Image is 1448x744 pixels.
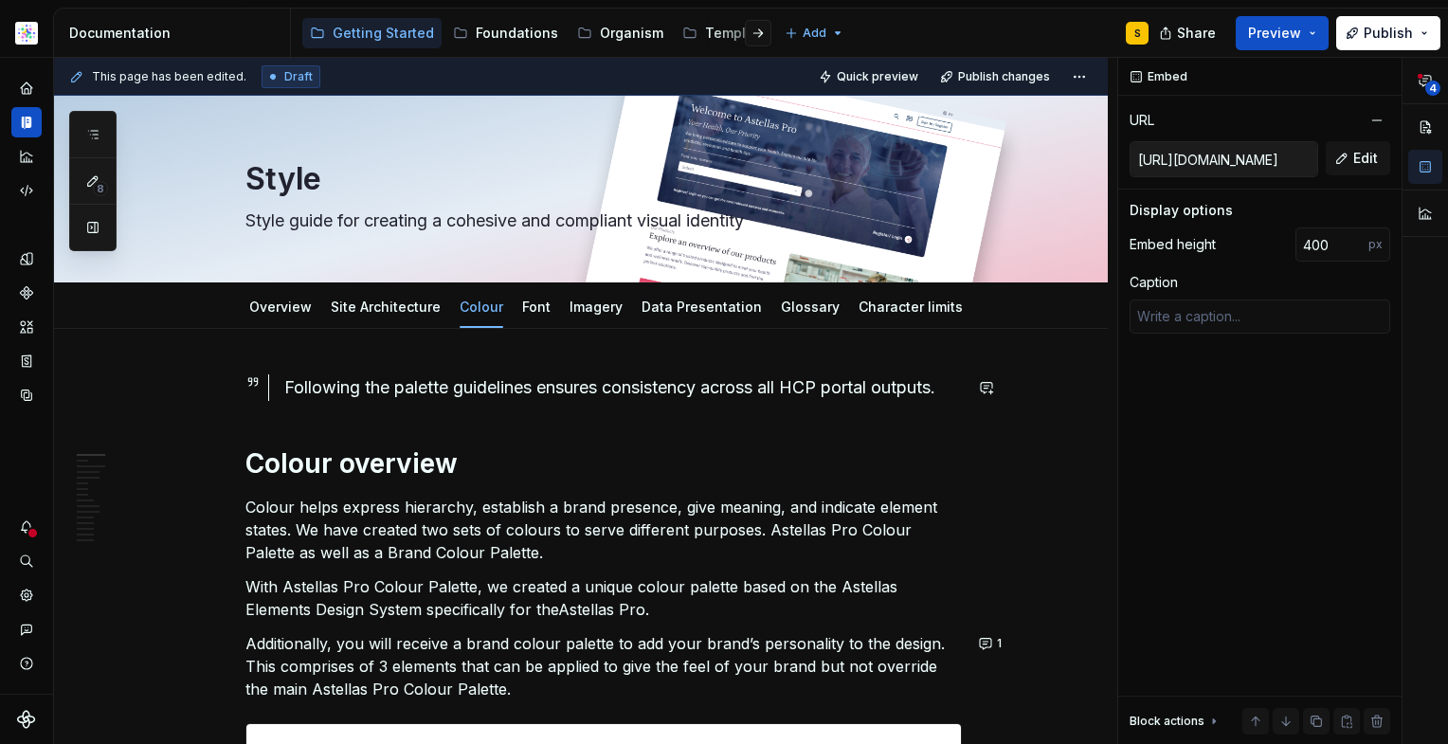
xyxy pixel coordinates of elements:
button: Publish changes [934,64,1059,90]
div: Getting Started [333,24,434,43]
span: 1 [997,636,1002,651]
a: Character limits [859,299,963,315]
button: Contact support [11,614,42,644]
div: Organism [600,24,663,43]
p: Colour helps express hierarchy, establish a brand presence, give meaning, and indicate element st... [245,496,962,564]
a: Organism [570,18,671,48]
div: Documentation [69,24,282,43]
div: Foundations [476,24,558,43]
span: Draft [284,69,313,84]
p: px [1368,237,1383,252]
button: Quick preview [813,64,927,90]
div: S [1134,26,1141,41]
div: Following the palette guidelines ensures consistency across all HCP portal outputs. [284,374,962,401]
svg: Supernova Logo [17,710,36,729]
a: Analytics [11,141,42,172]
div: Overview [242,286,319,326]
a: Foundations [445,18,566,48]
a: Font [522,299,551,315]
span: Edit [1353,149,1378,168]
button: 1 [973,630,1010,657]
div: Embed height [1130,235,1216,254]
button: Notifications [11,512,42,542]
button: Preview [1236,16,1329,50]
div: Block actions [1130,708,1222,735]
a: Settings [11,580,42,610]
div: URL [1130,111,1154,130]
p: Additionally, you will receive a brand colour palette to add your brand’s personality to the desi... [245,632,962,700]
button: Search ⌘K [11,546,42,576]
input: 100 [1295,227,1368,262]
a: Imagery [570,299,623,315]
a: Colour [460,299,503,315]
div: Site Architecture [323,286,448,326]
a: Code automation [11,175,42,206]
a: Design tokens [11,244,42,274]
span: Publish [1364,24,1413,43]
div: Template [705,24,768,43]
a: Glossary [781,299,840,315]
a: Template [675,18,775,48]
img: b2369ad3-f38c-46c1-b2a2-f2452fdbdcd2.png [15,22,38,45]
button: Publish [1336,16,1440,50]
textarea: Style guide for creating a cohesive and compliant visual identity [242,206,958,236]
a: Components [11,278,42,308]
span: 8 [93,181,108,196]
a: Storybook stories [11,346,42,376]
h1: Colour overview [245,446,962,481]
a: Home [11,73,42,103]
span: Share [1177,24,1216,43]
a: Documentation [11,107,42,137]
div: Font [515,286,558,326]
div: Page tree [302,14,775,52]
a: Site Architecture [331,299,441,315]
div: Glossary [773,286,847,326]
a: Overview [249,299,312,315]
div: Caption [1130,273,1178,292]
div: Character limits [851,286,970,326]
div: Colour [452,286,511,326]
span: Publish changes [958,69,1050,84]
span: Preview [1248,24,1301,43]
a: Assets [11,312,42,342]
span: Quick preview [837,69,918,84]
span: This page has been edited. [92,69,246,84]
span: 4 [1425,81,1440,96]
button: Share [1149,16,1228,50]
a: Data sources [11,380,42,410]
p: With Astellas Pro Colour Palette, we created a unique colour palette based on the Astellas Elemen... [245,575,962,621]
div: Imagery [562,286,630,326]
div: Display options [1130,201,1233,220]
button: Add [779,20,850,46]
commenthighlight: Astellas Pro [558,600,645,619]
span: Add [803,26,826,41]
div: Data Presentation [634,286,769,326]
a: Getting Started [302,18,442,48]
a: Data Presentation [642,299,762,315]
textarea: Style [242,156,958,202]
button: Edit [1326,141,1390,175]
